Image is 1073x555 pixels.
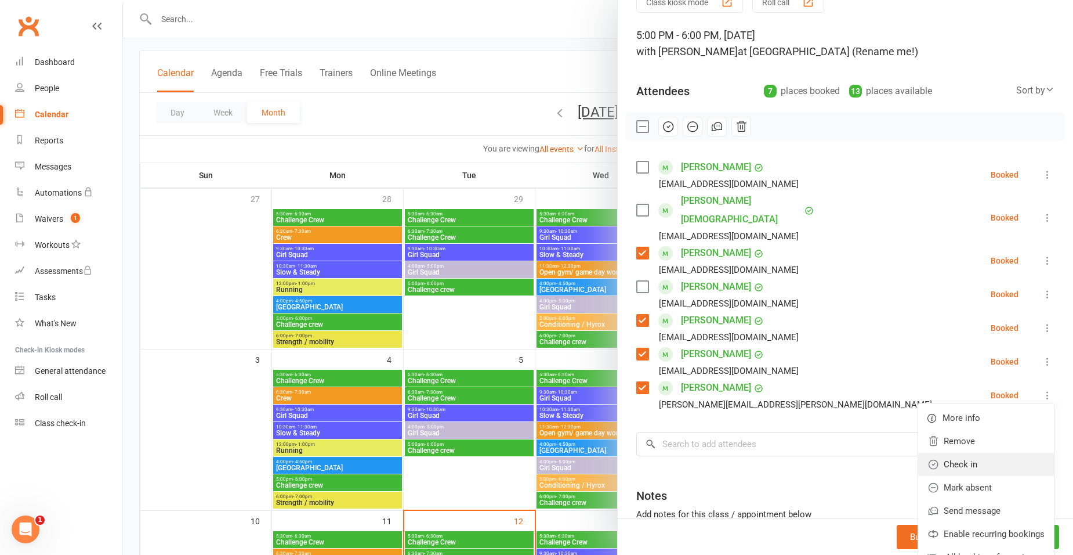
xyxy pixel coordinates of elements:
a: Send message [918,499,1054,522]
span: 1 [35,516,45,525]
div: Booked [991,290,1018,298]
a: [PERSON_NAME] [681,379,751,397]
a: Mark absent [918,476,1054,499]
div: Sort by [1016,83,1054,98]
div: Class check-in [35,419,86,428]
div: Workouts [35,240,70,250]
div: Booked [991,171,1018,179]
div: Automations [35,188,82,197]
div: [EMAIL_ADDRESS][DOMAIN_NAME] [659,262,799,277]
div: Roll call [35,392,62,402]
div: Booked [991,324,1018,332]
a: Dashboard [15,49,122,75]
input: Search to add attendees [636,432,1054,456]
button: Bulk add attendees [897,525,997,549]
a: Automations [15,180,122,206]
div: Booked [991,214,1018,222]
iframe: Intercom live chat [12,516,39,543]
a: [PERSON_NAME] [681,158,751,176]
a: Remove [918,430,1054,453]
a: Tasks [15,284,122,311]
div: Attendees [636,83,690,99]
div: Calendar [35,110,68,119]
div: Waivers [35,214,63,224]
div: places booked [764,83,840,99]
a: Waivers 1 [15,206,122,232]
div: 5:00 PM - 6:00 PM, [DATE] [636,27,1054,60]
div: Booked [991,358,1018,366]
a: Calendar [15,102,122,128]
a: Roll call [15,384,122,410]
div: Tasks [35,293,56,302]
a: Class kiosk mode [15,410,122,437]
div: Add notes for this class / appointment below [636,507,1054,521]
div: Reports [35,136,63,145]
span: More info [942,411,980,425]
div: Booked [991,391,1018,399]
a: [PERSON_NAME][DEMOGRAPHIC_DATA] [681,192,802,229]
div: Dashboard [35,57,75,67]
a: More info [918,406,1054,430]
a: General attendance kiosk mode [15,358,122,384]
a: Assessments [15,258,122,284]
div: places available [849,83,932,99]
div: [EMAIL_ADDRESS][DOMAIN_NAME] [659,176,799,192]
div: Notes [636,488,667,504]
div: General attendance [35,366,106,376]
div: Messages [35,162,71,171]
a: [PERSON_NAME] [681,311,751,330]
a: Clubworx [14,12,43,41]
a: Enable recurring bookings [918,522,1054,546]
div: 13 [849,85,862,98]
div: [EMAIL_ADDRESS][DOMAIN_NAME] [659,229,799,244]
a: [PERSON_NAME] [681,244,751,262]
a: Workouts [15,232,122,258]
div: [EMAIL_ADDRESS][DOMAIN_NAME] [659,330,799,345]
a: [PERSON_NAME] [681,277,751,296]
div: What's New [35,319,77,328]
span: at [GEOGRAPHIC_DATA] (Rename me!) [738,45,918,57]
div: [EMAIL_ADDRESS][DOMAIN_NAME] [659,296,799,311]
a: What's New [15,311,122,337]
div: People [35,84,59,93]
div: Booked [991,257,1018,265]
span: with [PERSON_NAME] [636,45,738,57]
a: Check in [918,453,1054,476]
a: [PERSON_NAME] [681,345,751,363]
div: 7 [764,85,777,98]
a: Messages [15,154,122,180]
div: Assessments [35,266,92,276]
a: People [15,75,122,102]
div: [PERSON_NAME][EMAIL_ADDRESS][PERSON_NAME][DOMAIN_NAME] [659,397,932,412]
div: [EMAIL_ADDRESS][DOMAIN_NAME] [659,363,799,379]
span: 1 [71,213,80,223]
a: Reports [15,128,122,154]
